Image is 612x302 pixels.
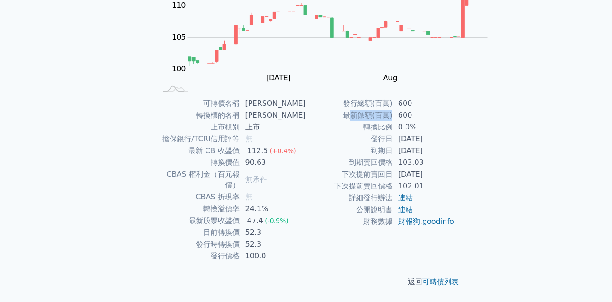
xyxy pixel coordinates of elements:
td: 最新股票收盤價 [157,215,240,227]
td: 可轉債名稱 [157,98,240,109]
td: 公開說明書 [306,204,393,216]
td: CBAS 權利金（百元報價） [157,168,240,191]
td: 52.3 [240,227,306,238]
td: 發行日 [306,133,393,145]
td: , [393,216,455,228]
td: 下次提前賣回價格 [306,180,393,192]
td: 轉換價值 [157,157,240,168]
a: 連結 [398,193,413,202]
td: [PERSON_NAME] [240,109,306,121]
tspan: 100 [172,64,186,73]
td: [DATE] [393,133,455,145]
td: [DATE] [393,168,455,180]
tspan: 105 [172,33,186,41]
td: 到期日 [306,145,393,157]
td: 發行時轉換價 [157,238,240,250]
td: 擔保銀行/TCRI信用評等 [157,133,240,145]
td: 到期賣回價格 [306,157,393,168]
div: 112.5 [245,145,270,156]
span: 無 [245,134,253,143]
span: 無 [245,193,253,201]
td: 發行總額(百萬) [306,98,393,109]
p: 返回 [147,277,466,287]
td: 600 [393,98,455,109]
td: 目前轉換價 [157,227,240,238]
td: [PERSON_NAME] [240,98,306,109]
td: 財務數據 [306,216,393,228]
td: 轉換比例 [306,121,393,133]
td: 最新餘額(百萬) [306,109,393,121]
td: [DATE] [393,145,455,157]
td: 24.1% [240,203,306,215]
a: goodinfo [422,217,454,226]
td: 100.0 [240,250,306,262]
span: (+0.4%) [269,147,296,154]
td: 90.63 [240,157,306,168]
td: 下次提前賣回日 [306,168,393,180]
a: 可轉債列表 [422,277,459,286]
td: 52.3 [240,238,306,250]
td: 102.01 [393,180,455,192]
a: 財報狗 [398,217,420,226]
tspan: [DATE] [266,74,291,82]
td: 上市 [240,121,306,133]
span: (-0.9%) [265,217,289,224]
div: 47.4 [245,215,265,226]
td: CBAS 折現率 [157,191,240,203]
td: 發行價格 [157,250,240,262]
td: 詳細發行辦法 [306,192,393,204]
span: 無承作 [245,175,267,184]
td: 上市櫃別 [157,121,240,133]
td: 103.03 [393,157,455,168]
td: 轉換溢價率 [157,203,240,215]
tspan: Aug [383,74,397,82]
td: 0.0% [393,121,455,133]
tspan: 110 [172,1,186,10]
td: 轉換標的名稱 [157,109,240,121]
a: 連結 [398,205,413,214]
td: 600 [393,109,455,121]
td: 最新 CB 收盤價 [157,145,240,157]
